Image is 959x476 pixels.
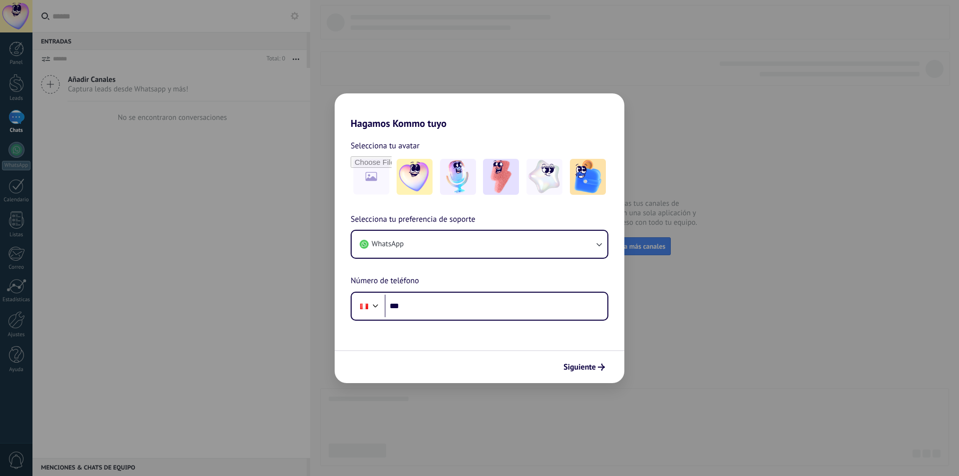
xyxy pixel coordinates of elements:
[351,275,419,288] span: Número de teléfono
[570,159,606,195] img: -5.jpeg
[440,159,476,195] img: -2.jpeg
[355,296,374,317] div: Peru: + 51
[351,213,476,226] span: Selecciona tu preferencia de soporte
[352,231,607,258] button: WhatsApp
[559,359,609,376] button: Siguiente
[483,159,519,195] img: -3.jpeg
[351,139,420,152] span: Selecciona tu avatar
[563,364,596,371] span: Siguiente
[526,159,562,195] img: -4.jpeg
[372,239,404,249] span: WhatsApp
[335,93,624,129] h2: Hagamos Kommo tuyo
[397,159,433,195] img: -1.jpeg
